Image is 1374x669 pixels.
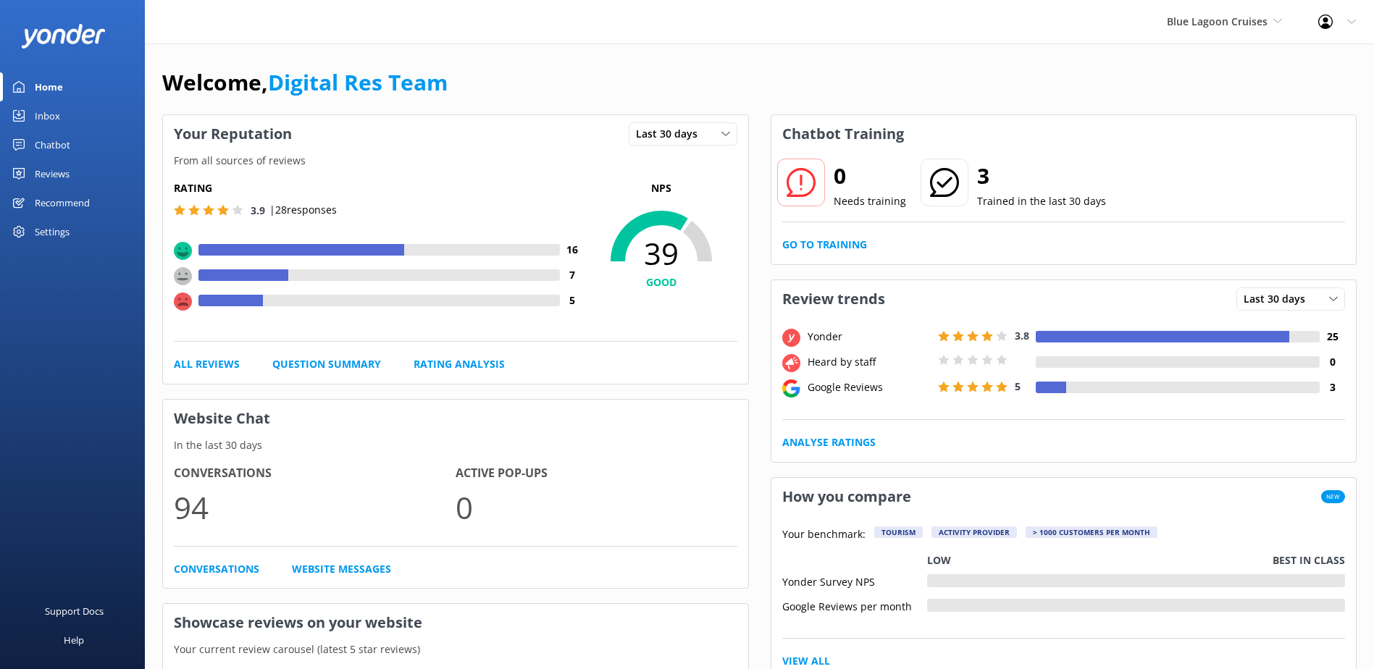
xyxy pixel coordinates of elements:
h3: Your Reputation [163,115,303,153]
span: Last 30 days [636,126,706,142]
a: Go to Training [782,237,867,253]
h2: 3 [977,159,1106,193]
h4: Active Pop-ups [456,464,737,483]
p: 94 [174,483,456,531]
p: NPS [585,180,737,196]
p: Your current review carousel (latest 5 star reviews) [163,641,748,657]
span: 3.8 [1015,329,1029,342]
div: Inbox [35,101,60,130]
a: Digital Res Team [268,67,448,97]
img: yonder-white-logo.png [22,24,105,48]
p: Trained in the last 30 days [977,193,1106,209]
div: Reviews [35,159,70,188]
div: Google Reviews [804,379,934,395]
a: Rating Analysis [414,356,505,372]
span: 39 [585,235,737,272]
h3: Review trends [771,280,896,318]
div: Settings [35,217,70,246]
h3: Website Chat [163,400,748,437]
p: Your benchmark: [782,526,866,544]
h5: Rating [174,180,585,196]
div: Activity Provider [931,526,1017,538]
h3: How you compare [771,478,922,516]
div: Heard by staff [804,354,934,370]
a: Conversations [174,561,259,577]
div: > 1000 customers per month [1026,526,1157,538]
span: New [1321,490,1345,503]
h3: Chatbot Training [771,115,915,153]
h4: GOOD [585,274,737,290]
a: Website Messages [292,561,391,577]
div: Support Docs [45,597,104,626]
span: Blue Lagoon Cruises [1167,14,1268,28]
h4: 25 [1320,329,1345,345]
h4: 0 [1320,354,1345,370]
a: View All [782,653,830,669]
div: Chatbot [35,130,70,159]
span: 3.9 [251,203,265,217]
span: 5 [1015,379,1021,393]
div: Home [35,72,63,101]
span: Last 30 days [1244,291,1314,307]
a: Analyse Ratings [782,434,876,450]
h4: 7 [560,267,585,283]
p: Needs training [834,193,906,209]
a: All Reviews [174,356,240,372]
div: Google Reviews per month [782,599,927,612]
p: Best in class [1273,552,1345,568]
div: Tourism [874,526,923,538]
p: | 28 responses [269,202,337,218]
p: From all sources of reviews [163,153,748,169]
p: 0 [456,483,737,531]
h4: 16 [560,242,585,258]
a: Question Summary [272,356,381,372]
h2: 0 [834,159,906,193]
p: Low [927,552,951,568]
div: Yonder [804,329,934,345]
h4: 3 [1320,379,1345,395]
div: Recommend [35,188,90,217]
h3: Showcase reviews on your website [163,604,748,641]
div: Yonder Survey NPS [782,574,927,587]
div: Help [64,626,84,655]
h4: Conversations [174,464,456,483]
h1: Welcome, [162,65,448,100]
p: In the last 30 days [163,437,748,453]
h4: 5 [560,293,585,308]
